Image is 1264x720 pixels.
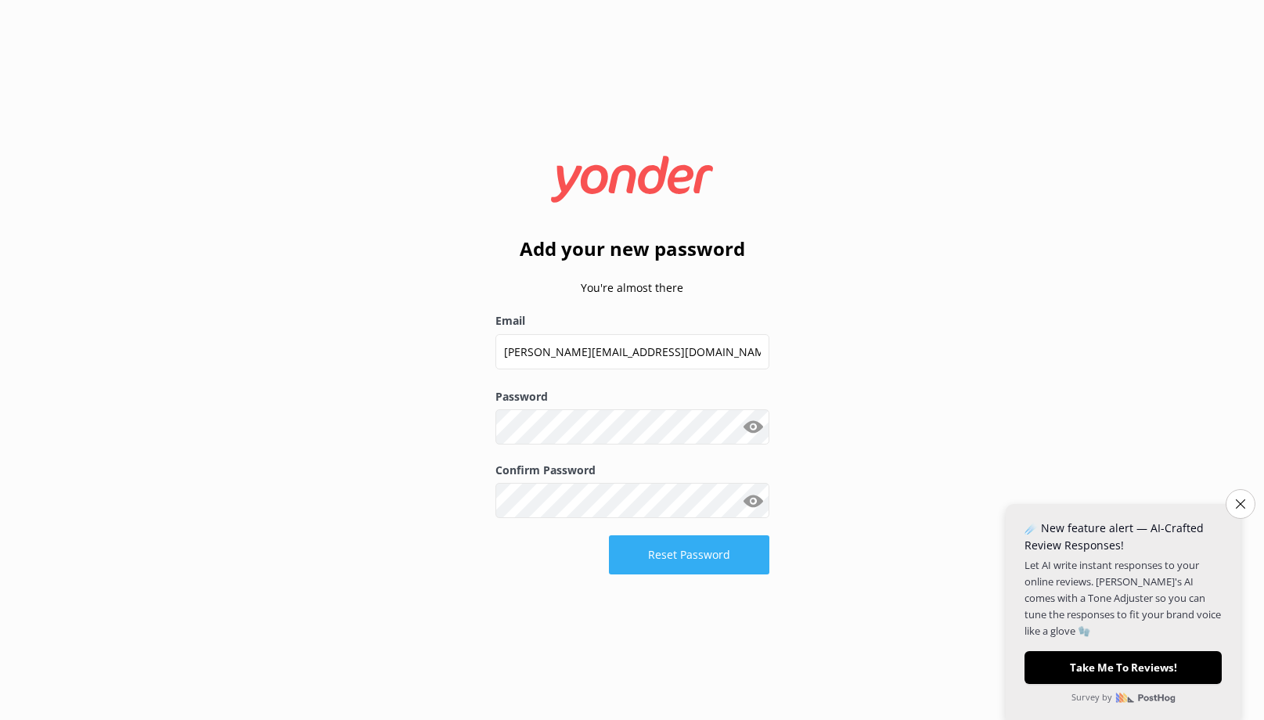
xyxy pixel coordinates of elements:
input: user@emailaddress.com [495,334,769,369]
button: Show password [738,412,769,443]
label: Password [495,388,769,405]
button: Show password [738,485,769,517]
label: Email [495,312,769,329]
label: Confirm Password [495,462,769,479]
h2: Add your new password [495,234,769,264]
button: Reset Password [609,535,769,574]
p: You're almost there [495,279,769,297]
